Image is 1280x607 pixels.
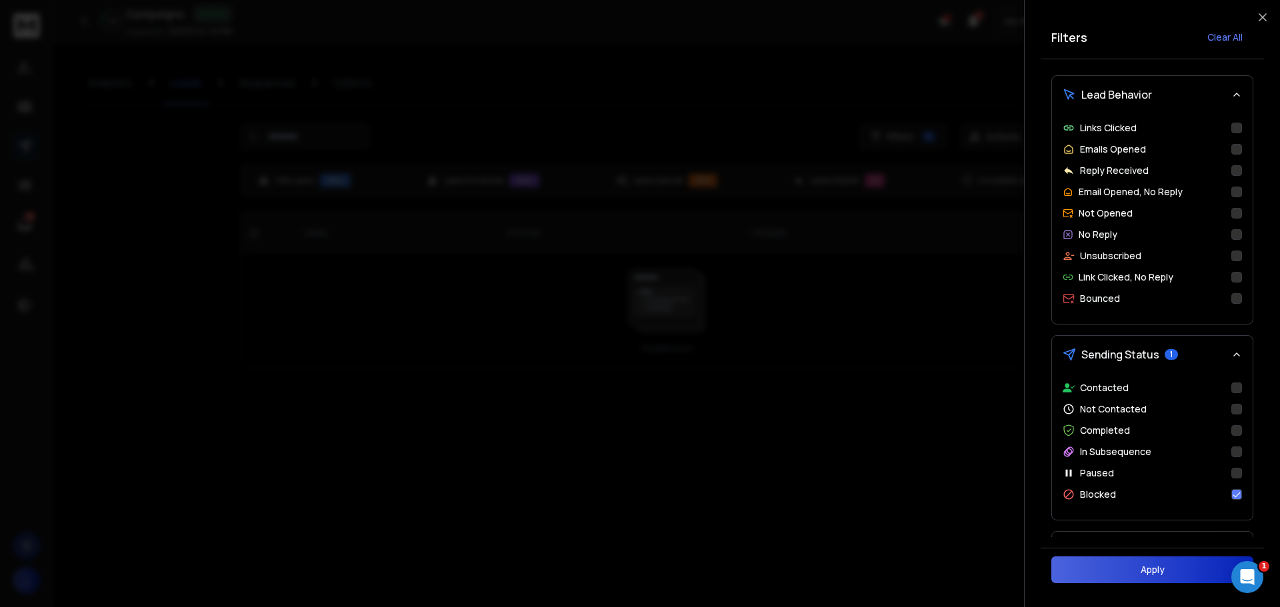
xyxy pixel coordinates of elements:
[1080,164,1149,177] p: Reply Received
[1080,424,1130,437] p: Completed
[1259,561,1269,572] span: 1
[1080,121,1137,135] p: Links Clicked
[1080,402,1147,416] p: Not Contacted
[1052,532,1253,569] button: Email Provider
[1052,113,1253,324] div: Lead Behavior
[1080,445,1151,458] p: In Subsequence
[1052,336,1253,373] button: Sending Status1
[1052,373,1253,520] div: Sending Status1
[1080,381,1129,394] p: Contacted
[1231,561,1263,593] iframe: Intercom live chat
[1165,349,1178,360] span: 1
[1081,346,1159,362] span: Sending Status
[1080,466,1114,480] p: Paused
[1079,228,1117,241] p: No Reply
[1079,185,1183,199] p: Email Opened, No Reply
[1080,143,1146,156] p: Emails Opened
[1080,292,1120,305] p: Bounced
[1080,249,1141,263] p: Unsubscribed
[1081,87,1152,103] span: Lead Behavior
[1080,488,1116,501] p: Blocked
[1051,28,1087,47] h2: Filters
[1052,76,1253,113] button: Lead Behavior
[1051,556,1253,583] button: Apply
[1197,24,1253,51] button: Clear All
[1079,271,1173,284] p: Link Clicked, No Reply
[1079,207,1133,220] p: Not Opened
